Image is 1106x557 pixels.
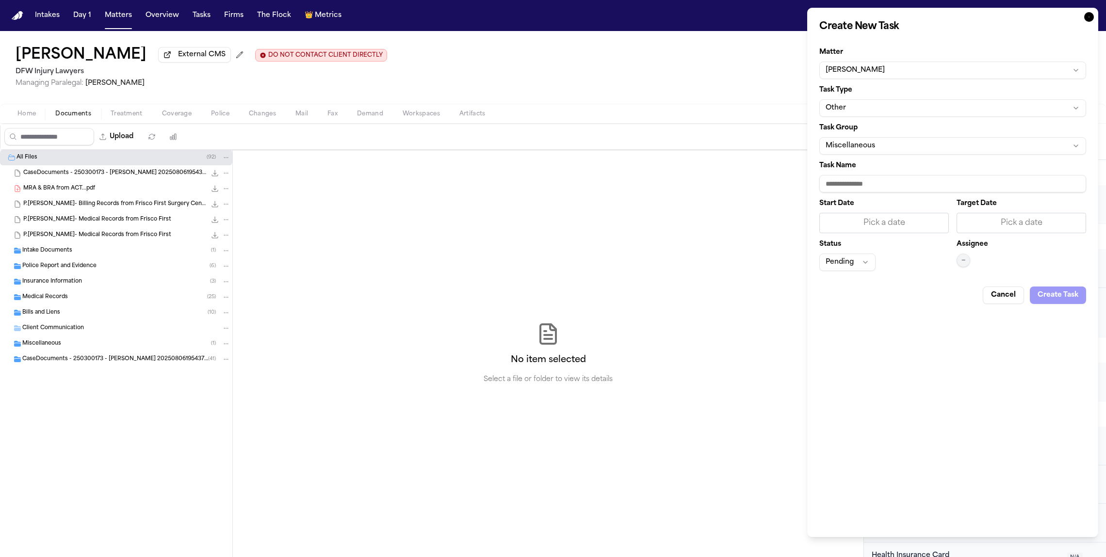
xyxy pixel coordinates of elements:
[819,99,1086,117] button: Other
[963,217,1080,229] div: Pick a date
[957,213,1086,233] button: Pick a date
[819,125,1086,131] label: Task Group
[961,256,965,264] span: —
[819,20,1086,33] h2: Create New Task
[819,254,876,271] button: Pending
[819,162,856,169] span: Task Name
[819,241,949,248] label: Status
[819,62,1086,79] button: [PERSON_NAME]
[819,49,1086,56] label: Matter
[819,200,949,207] label: Start Date
[819,213,949,233] button: Pick a date
[983,286,1024,304] button: Cancel
[819,87,1086,94] label: Task Type
[826,217,943,229] div: Pick a date
[957,200,1086,207] label: Target Date
[819,137,1086,155] button: Miscellaneous
[957,254,970,267] button: —
[957,241,988,248] label: Assignee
